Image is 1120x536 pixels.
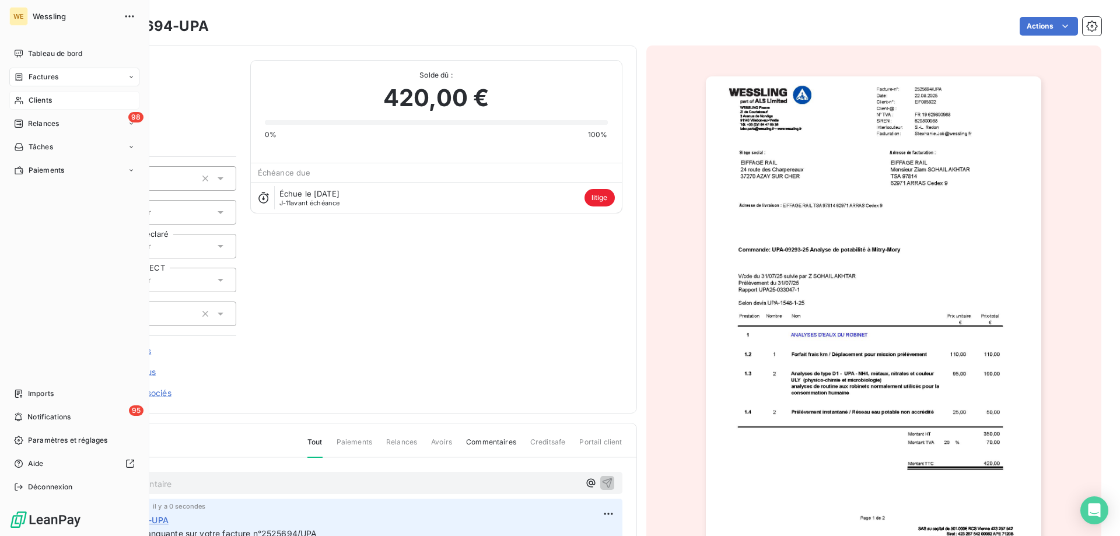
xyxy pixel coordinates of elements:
span: Échéance due [258,168,311,177]
img: Logo LeanPay [9,510,82,529]
button: Actions [1020,17,1078,36]
span: 420,00 € [383,80,489,115]
span: Paiements [29,165,64,176]
span: Déconnexion [28,482,73,492]
div: Open Intercom Messenger [1080,496,1108,524]
span: il y a 0 secondes [153,503,206,510]
span: J-11 [279,199,291,207]
span: Wessling [33,12,117,21]
span: Paramètres et réglages [28,435,107,446]
span: Solde dû : [265,70,608,80]
h3: 2525694-UPA [109,16,209,37]
span: Portail client [579,437,622,457]
span: Imports [28,388,54,399]
span: Avoirs [431,437,452,457]
span: Tâches [29,142,53,152]
span: Échue le [DATE] [279,189,339,198]
span: Commentaires [466,437,516,457]
span: 98 [128,112,143,122]
span: Notifications [27,412,71,422]
span: Factures [29,72,58,82]
a: Aide [9,454,139,473]
span: Relances [28,118,59,129]
span: EIF085822 [92,74,236,83]
span: Creditsafe [530,437,566,457]
span: litige [584,189,615,206]
span: avant échéance [279,199,340,206]
div: WE [9,7,28,26]
span: 95 [129,405,143,416]
span: 100% [588,129,608,140]
span: Tout [307,437,323,458]
span: 0% [265,129,276,140]
span: Paiements [337,437,372,457]
span: Clients [29,95,52,106]
span: Tableau de bord [28,48,82,59]
span: Aide [28,458,44,469]
span: Relances [386,437,417,457]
